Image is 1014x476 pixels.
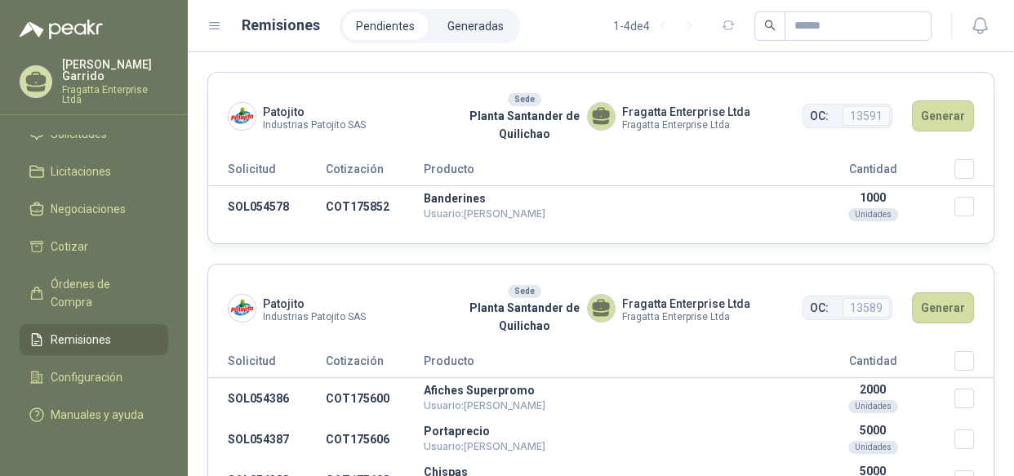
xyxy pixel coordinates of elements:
[764,20,776,31] span: search
[424,351,791,378] th: Producto
[51,200,126,218] span: Negociaciones
[326,159,424,186] th: Cotización
[424,193,791,204] p: Banderines
[848,441,898,454] div: Unidades
[229,295,256,322] img: Company Logo
[843,298,890,318] span: 13589
[20,399,168,430] a: Manuales y ayuda
[424,159,791,186] th: Producto
[613,13,702,39] div: 1 - 4 de 4
[622,103,750,121] span: Fragatta Enterprise Ltda
[20,269,168,318] a: Órdenes de Compra
[208,351,326,378] th: Solicitud
[208,186,326,228] td: SOL054578
[424,399,545,411] span: Usuario: [PERSON_NAME]
[424,385,791,396] p: Afiches Superpromo
[263,121,366,130] span: Industrias Patojito SAS
[810,107,829,125] span: OC:
[954,159,994,186] th: Seleccionar/deseleccionar
[326,351,424,378] th: Cotización
[954,419,994,460] td: Seleccionar/deseleccionar
[242,14,320,37] h1: Remisiones
[62,59,168,82] p: [PERSON_NAME] Garrido
[208,419,326,460] td: SOL054387
[20,324,168,355] a: Remisiones
[954,351,994,378] th: Seleccionar/deseleccionar
[912,292,974,323] button: Generar
[20,20,103,39] img: Logo peakr
[51,238,88,256] span: Cotizar
[424,425,791,437] p: Portaprecio
[954,186,994,228] td: Seleccionar/deseleccionar
[791,383,954,396] p: 2000
[263,313,366,322] span: Industrias Patojito SAS
[326,186,424,228] td: COT175852
[51,406,144,424] span: Manuales y ayuda
[62,85,168,105] p: Fragatta Enterprise Ltda
[791,159,954,186] th: Cantidad
[508,93,541,106] div: Sede
[326,378,424,420] td: COT175600
[508,285,541,298] div: Sede
[263,295,366,313] span: Patojito
[51,162,111,180] span: Licitaciones
[622,295,750,313] span: Fragatta Enterprise Ltda
[20,231,168,262] a: Cotizar
[461,299,587,335] p: Planta Santander de Quilichao
[51,275,153,311] span: Órdenes de Compra
[622,313,750,322] span: Fragatta Enterprise Ltda
[848,400,898,413] div: Unidades
[343,12,428,40] a: Pendientes
[424,207,545,220] span: Usuario: [PERSON_NAME]
[20,362,168,393] a: Configuración
[622,121,750,130] span: Fragatta Enterprise Ltda
[20,156,168,187] a: Licitaciones
[208,378,326,420] td: SOL054386
[20,194,168,225] a: Negociaciones
[912,100,974,131] button: Generar
[263,103,366,121] span: Patojito
[208,159,326,186] th: Solicitud
[791,351,954,378] th: Cantidad
[434,12,517,40] a: Generadas
[791,191,954,204] p: 1000
[843,106,890,126] span: 13591
[51,331,111,349] span: Remisiones
[791,424,954,437] p: 5000
[461,107,587,143] p: Planta Santander de Quilichao
[954,378,994,420] td: Seleccionar/deseleccionar
[848,208,898,221] div: Unidades
[51,368,122,386] span: Configuración
[424,440,545,452] span: Usuario: [PERSON_NAME]
[326,419,424,460] td: COT175606
[810,299,829,317] span: OC:
[229,103,256,130] img: Company Logo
